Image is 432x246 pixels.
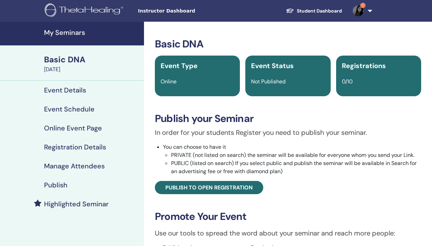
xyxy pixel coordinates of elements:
h4: Online Event Page [44,124,102,132]
img: graduation-cap-white.svg [286,8,294,14]
h3: Basic DNA [155,38,421,50]
span: Event Type [161,61,198,70]
li: PUBLIC (listed on search) If you select public and publish the seminar will be available in Searc... [171,159,421,176]
h4: Event Schedule [44,105,95,113]
h4: My Seminars [44,28,140,37]
span: Registrations [342,61,386,70]
span: Online [161,78,177,85]
a: Basic DNA[DATE] [40,54,144,74]
span: 0/10 [342,78,353,85]
h3: Publish your Seminar [155,112,421,125]
div: [DATE] [44,65,140,74]
div: Basic DNA [44,54,140,65]
span: Instructor Dashboard [138,7,240,15]
a: Publish to open registration [155,181,263,194]
h4: Registration Details [44,143,106,151]
h3: Promote Your Event [155,210,421,223]
a: Student Dashboard [281,5,347,17]
h4: Manage Attendees [44,162,105,170]
span: Not Published [251,78,286,85]
p: In order for your students Register you need to publish your seminar. [155,127,421,138]
h4: Highlighted Seminar [44,200,109,208]
img: default.jpg [353,5,364,16]
li: You can choose to have it [163,143,421,176]
h4: Event Details [44,86,86,94]
li: PRIVATE (not listed on search) the seminar will be available for everyone whom you send your Link. [171,151,421,159]
h4: Publish [44,181,67,189]
span: Publish to open registration [165,184,253,191]
img: logo.png [45,3,126,19]
span: Event Status [251,61,294,70]
p: Use our tools to spread the word about your seminar and reach more people: [155,228,421,238]
span: 1 [360,3,366,8]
